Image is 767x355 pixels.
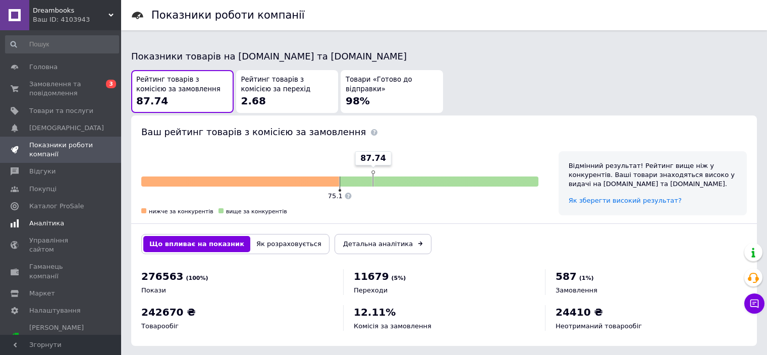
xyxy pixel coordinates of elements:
[136,75,229,94] span: Рейтинг товарів з комісією за замовлення
[186,275,208,281] span: (100%)
[33,15,121,24] div: Ваш ID: 4103943
[5,35,119,53] input: Пошук
[354,286,388,294] span: Переходи
[226,208,287,215] span: вище за конкурентів
[141,270,184,282] span: 276563
[29,219,64,228] span: Аналітика
[151,9,305,21] h1: Показники роботи компанії
[556,270,577,282] span: 587
[136,95,168,107] span: 87.74
[556,286,597,294] span: Замовлення
[131,70,234,113] button: Рейтинг товарів з комісією за замовлення87.74
[29,202,84,211] span: Каталог ProSale
[335,234,431,254] a: Детальна аналітика
[556,306,603,318] span: 24410 ₴
[569,161,737,189] div: Відмінний результат! Рейтинг вище ніж у конкурентів. Ваші товари знаходяться високо у видачі на [...
[250,236,327,252] button: Як розраховується
[29,80,93,98] span: Замовлення та повідомлення
[106,80,116,88] span: 3
[346,95,370,107] span: 98%
[29,63,58,72] span: Головна
[29,141,93,159] span: Показники роботи компанії
[33,6,108,15] span: Dreambooks
[141,306,196,318] span: 242670 ₴
[579,275,594,281] span: (1%)
[341,70,443,113] button: Товари «Готово до відправки»98%
[29,185,57,194] span: Покупці
[354,270,389,282] span: 11679
[346,75,438,94] span: Товари «Готово до відправки»
[354,322,431,330] span: Комісія за замовлення
[29,106,93,115] span: Товари та послуги
[744,293,764,314] button: Чат з покупцем
[241,75,334,94] span: Рейтинг товарів з комісією за перехід
[131,51,407,62] span: Показники товарів на [DOMAIN_NAME] та [DOMAIN_NAME]
[241,95,266,107] span: 2.68
[29,124,104,133] span: [DEMOGRAPHIC_DATA]
[29,236,93,254] span: Управління сайтом
[29,289,55,298] span: Маркет
[569,197,682,204] a: Як зберегти високий результат?
[556,322,642,330] span: Неотриманий товарообіг
[392,275,406,281] span: (5%)
[141,127,366,137] span: Ваш рейтинг товарів з комісією за замовлення
[29,262,93,280] span: Гаманець компанії
[354,306,396,318] span: 12.11%
[141,286,166,294] span: Покази
[29,167,56,176] span: Відгуки
[141,322,179,330] span: Товарообіг
[360,153,386,164] span: 87.74
[29,306,81,315] span: Налаштування
[149,208,213,215] span: нижче за конкурентів
[143,236,250,252] button: Що впливає на показник
[236,70,339,113] button: Рейтинг товарів з комісією за перехід2.68
[29,323,93,351] span: [PERSON_NAME] та рахунки
[328,192,343,200] span: 75.1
